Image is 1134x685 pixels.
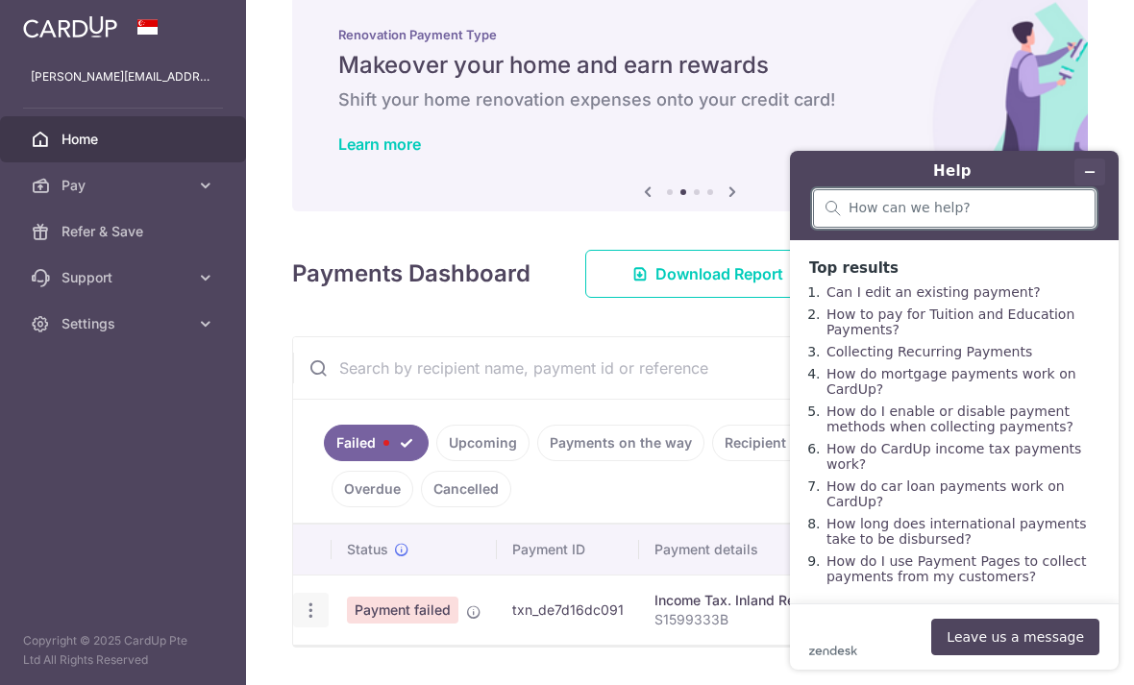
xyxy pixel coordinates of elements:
[654,610,1052,629] p: S1599333B
[23,15,117,38] img: CardUp
[293,337,1041,399] input: Search by recipient name, payment id or reference
[537,425,704,461] a: Payments on the way
[292,257,530,291] h4: Payments Dashboard
[585,250,830,298] a: Download Report
[62,222,188,241] span: Refer & Save
[338,27,1042,42] p: Renovation Payment Type
[338,88,1042,111] h6: Shift your home renovation expenses onto your credit card!
[62,268,188,287] span: Support
[31,67,215,86] p: [PERSON_NAME][EMAIL_ADDRESS][DOMAIN_NAME]
[639,525,1068,575] th: Payment details
[654,591,1052,610] div: Income Tax. Inland Revenue Authority of [GEOGRAPHIC_DATA]
[347,597,458,624] span: Payment failed
[44,13,84,31] span: Help
[497,525,639,575] th: Payment ID
[347,540,388,559] span: Status
[338,135,421,154] a: Learn more
[497,575,639,645] td: txn_de7d16dc091
[655,262,783,285] span: Download Report
[332,471,413,507] a: Overdue
[62,130,188,149] span: Home
[324,425,429,461] a: Failed
[436,425,530,461] a: Upcoming
[421,471,511,507] a: Cancelled
[712,425,831,461] a: Recipient paid
[338,50,1042,81] h5: Makeover your home and earn rewards
[62,176,188,195] span: Pay
[775,135,1134,685] iframe: Find more information here
[62,314,188,333] span: Settings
